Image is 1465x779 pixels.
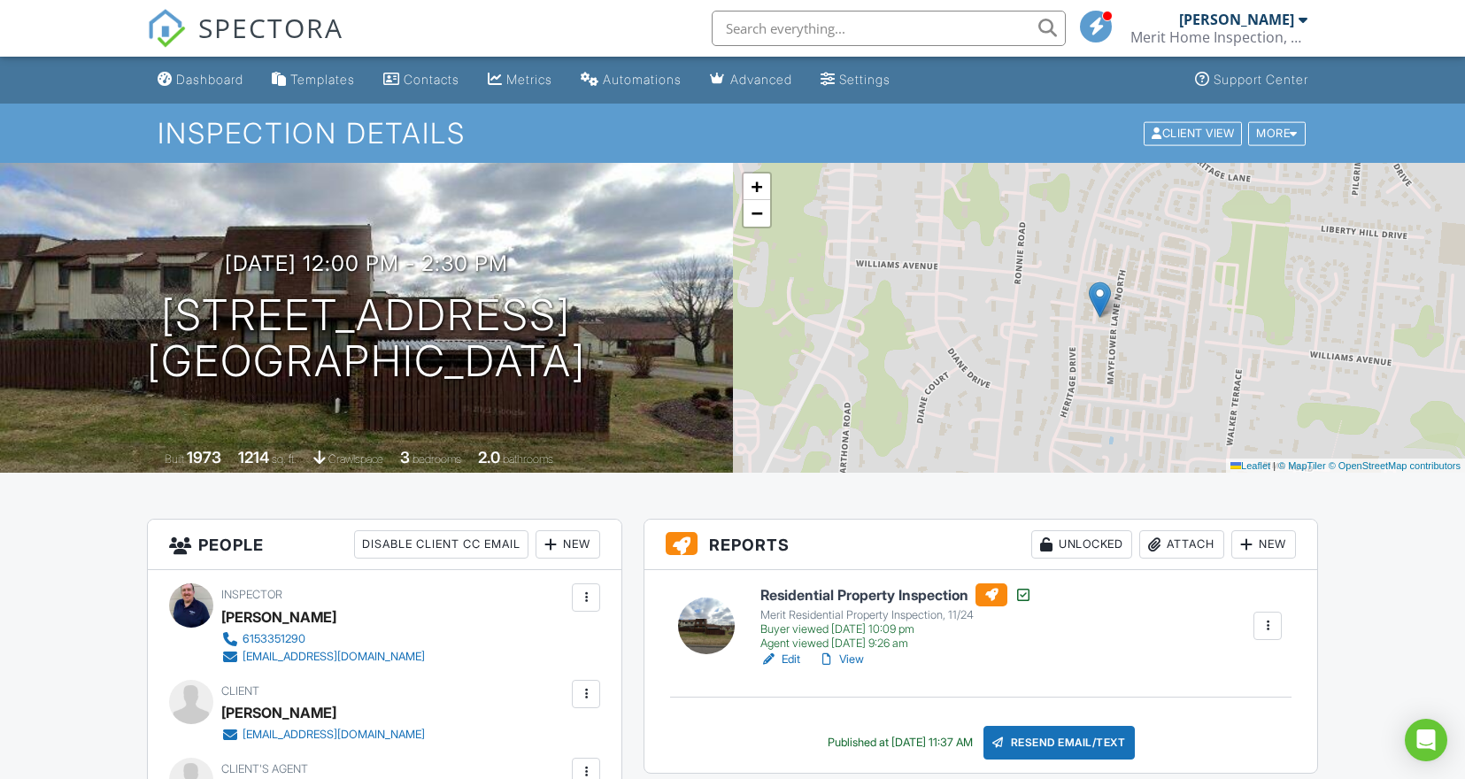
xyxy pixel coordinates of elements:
div: Contacts [404,72,459,87]
div: [EMAIL_ADDRESS][DOMAIN_NAME] [243,728,425,742]
div: Dashboard [176,72,243,87]
span: Inspector [221,588,282,601]
div: Resend Email/Text [983,726,1136,760]
span: sq. ft. [272,452,297,466]
span: Client's Agent [221,762,308,775]
a: Templates [265,64,362,96]
div: 2.0 [478,448,500,467]
div: Buyer viewed [DATE] 10:09 pm [760,622,1032,636]
h6: Residential Property Inspection [760,583,1032,606]
span: | [1273,460,1276,471]
span: Client [221,684,259,698]
h3: People [148,520,622,570]
a: SPECTORA [147,24,343,61]
div: Open Intercom Messenger [1405,719,1447,761]
span: − [751,202,762,224]
a: Zoom in [744,174,770,200]
div: Templates [290,72,355,87]
a: Automations (Basic) [574,64,689,96]
a: Dashboard [150,64,251,96]
a: Advanced [703,64,799,96]
div: Attach [1139,530,1224,559]
span: crawlspace [328,452,383,466]
div: 1973 [187,448,221,467]
div: Disable Client CC Email [354,530,528,559]
div: [PERSON_NAME] [1179,11,1294,28]
div: [PERSON_NAME] [221,699,336,726]
span: bedrooms [413,452,461,466]
a: [EMAIL_ADDRESS][DOMAIN_NAME] [221,648,425,666]
a: Residential Property Inspection Merit Residential Property Inspection, 11/24 Buyer viewed [DATE] ... [760,583,1032,651]
span: SPECTORA [198,9,343,46]
div: Agent viewed [DATE] 9:26 am [760,636,1032,651]
a: Leaflet [1230,460,1270,471]
input: Search everything... [712,11,1066,46]
a: Support Center [1188,64,1315,96]
a: Client View [1142,126,1246,139]
div: Automations [603,72,682,87]
a: Edit [760,651,800,668]
div: Merit Home Inspection, LLC [1130,28,1307,46]
div: 3 [400,448,410,467]
div: Metrics [506,72,552,87]
div: Published at [DATE] 11:37 AM [828,736,973,750]
h3: Reports [644,520,1317,570]
div: [EMAIL_ADDRESS][DOMAIN_NAME] [243,650,425,664]
img: Marker [1089,282,1111,318]
div: Client View [1144,121,1242,145]
div: [PERSON_NAME] [221,604,336,630]
div: New [1231,530,1296,559]
a: Settings [813,64,898,96]
a: © MapTiler [1278,460,1326,471]
a: Zoom out [744,200,770,227]
a: 6153351290 [221,630,425,648]
span: + [751,175,762,197]
a: Contacts [376,64,466,96]
div: Unlocked [1031,530,1132,559]
a: View [818,651,864,668]
div: Merit Residential Property Inspection, 11/24 [760,608,1032,622]
div: Advanced [730,72,792,87]
span: Built [165,452,184,466]
div: 6153351290 [243,632,305,646]
a: © OpenStreetMap contributors [1329,460,1461,471]
div: More [1248,121,1306,145]
div: Settings [839,72,891,87]
a: Metrics [481,64,559,96]
div: 1214 [238,448,269,467]
img: The Best Home Inspection Software - Spectora [147,9,186,48]
span: bathrooms [503,452,553,466]
h3: [DATE] 12:00 pm - 2:30 pm [225,251,508,275]
div: New [536,530,600,559]
h1: Inspection Details [158,118,1307,149]
a: [EMAIL_ADDRESS][DOMAIN_NAME] [221,726,425,744]
div: Support Center [1214,72,1308,87]
h1: [STREET_ADDRESS] [GEOGRAPHIC_DATA] [147,292,586,386]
